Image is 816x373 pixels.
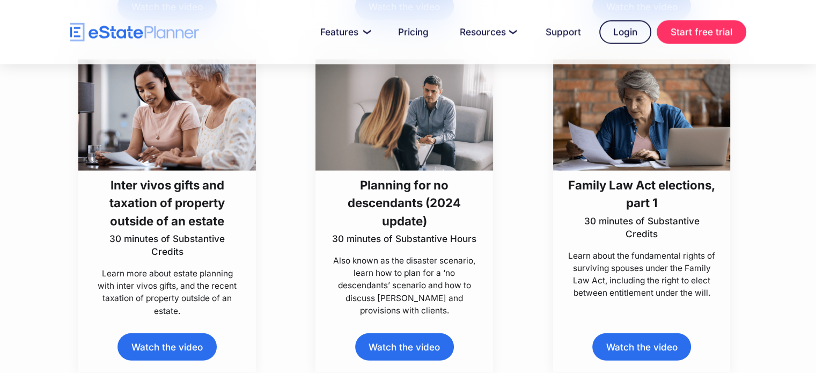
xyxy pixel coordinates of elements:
a: Watch the video [117,333,216,361]
a: Inter vivos gifts and taxation of property outside of an estate30 minutes of Substantive CreditsL... [78,60,256,317]
h3: Planning for no descendants (2024 update) [330,176,479,230]
a: Login [599,20,651,44]
p: Learn about the fundamental rights of surviving spouses under the Family Law Act, including the r... [568,250,716,299]
a: home [70,23,199,42]
a: Pricing [385,21,442,43]
h3: Inter vivos gifts and taxation of property outside of an estate [93,176,241,230]
h3: Family Law Act elections, part 1 [568,176,716,212]
a: Resources [447,21,527,43]
a: Start free trial [657,20,746,44]
a: Planning for no descendants (2024 update)30 minutes of Substantive HoursAlso known as the disaste... [315,60,493,317]
a: Watch the video [592,333,691,361]
a: Features [307,21,380,43]
p: 30 minutes of Substantive Hours [330,232,479,245]
a: Family Law Act elections, part 130 minutes of Substantive CreditsLearn about the fundamental righ... [553,60,731,299]
a: Watch the video [355,333,454,361]
p: 30 minutes of Substantive Credits [93,232,241,258]
p: Also known as the disaster scenario, learn how to plan for a ‘no descendants’ scenario and how to... [330,254,479,317]
p: 30 minutes of Substantive Credits [568,215,716,240]
p: Learn more about estate planning with inter vivos gifts, and the recent taxation of property outs... [93,267,241,317]
a: Support [533,21,594,43]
